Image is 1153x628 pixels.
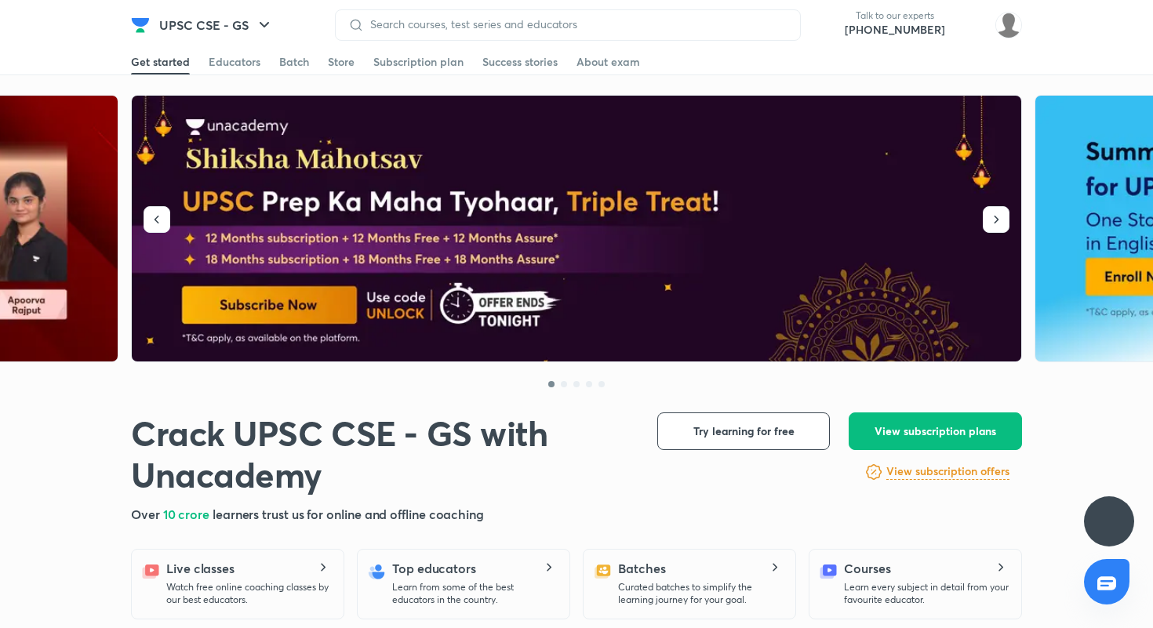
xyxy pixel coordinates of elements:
[150,9,283,41] button: UPSC CSE - GS
[813,9,845,41] img: call-us
[279,49,309,74] a: Batch
[886,463,1009,481] a: View subscription offers
[131,16,150,34] img: Company Logo
[213,506,484,522] span: learners trust us for online and offline coaching
[995,12,1022,38] img: Ayush Kumar
[328,49,355,74] a: Store
[209,49,260,74] a: Educators
[576,54,640,70] div: About exam
[886,463,1009,480] h6: View subscription offers
[373,54,464,70] div: Subscription plan
[364,18,787,31] input: Search courses, test series and educators
[392,581,557,606] p: Learn from some of the best educators in the country.
[209,54,260,70] div: Educators
[166,581,331,606] p: Watch free online coaching classes by our best educators.
[875,423,996,439] span: View subscription plans
[131,54,190,70] div: Get started
[693,423,795,439] span: Try learning for free
[845,22,945,38] a: [PHONE_NUMBER]
[1100,512,1118,531] img: ttu
[131,49,190,74] a: Get started
[958,13,983,38] img: avatar
[131,412,632,496] h1: Crack UPSC CSE - GS with Unacademy
[373,49,464,74] a: Subscription plan
[392,559,476,578] h5: Top educators
[328,54,355,70] div: Store
[163,506,213,522] span: 10 crore
[166,559,235,578] h5: Live classes
[482,54,558,70] div: Success stories
[849,412,1022,450] button: View subscription plans
[131,506,163,522] span: Over
[576,49,640,74] a: About exam
[618,581,783,606] p: Curated batches to simplify the learning journey for your goal.
[279,54,309,70] div: Batch
[482,49,558,74] a: Success stories
[618,559,665,578] h5: Batches
[844,581,1009,606] p: Learn every subject in detail from your favourite educator.
[845,9,945,22] p: Talk to our experts
[844,559,890,578] h5: Courses
[657,412,830,450] button: Try learning for free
